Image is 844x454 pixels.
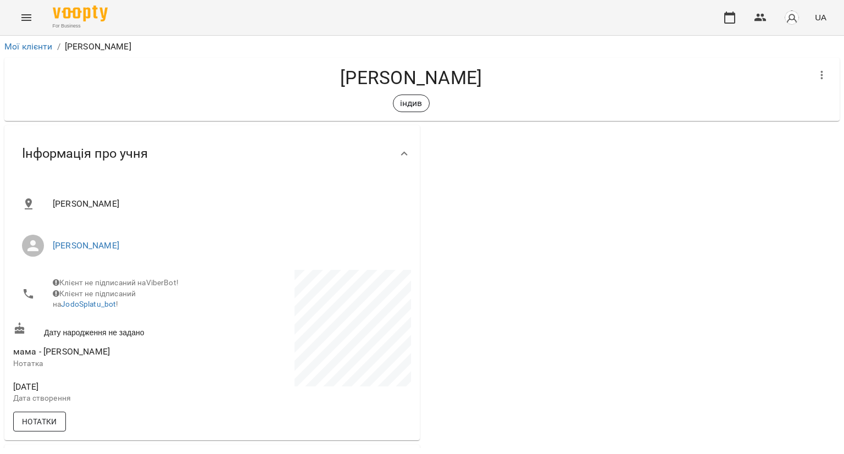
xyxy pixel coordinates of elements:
[22,145,148,162] span: Інформація про учня
[13,67,809,89] h4: [PERSON_NAME]
[13,4,40,31] button: Menu
[53,289,136,309] span: Клієнт не підписаний на !
[13,358,210,369] p: Нотатка
[13,412,66,431] button: Нотатки
[810,7,831,27] button: UA
[53,278,179,287] span: Клієнт не підписаний на ViberBot!
[57,40,60,53] li: /
[4,41,53,52] a: Мої клієнти
[815,12,826,23] span: UA
[22,415,57,428] span: Нотатки
[61,300,116,308] a: JodoSplatu_bot
[393,95,430,112] div: індив
[4,40,840,53] nav: breadcrumb
[53,197,402,211] span: [PERSON_NAME]
[13,393,210,404] p: Дата створення
[53,23,108,30] span: For Business
[13,380,210,394] span: [DATE]
[784,10,799,25] img: avatar_s.png
[53,5,108,21] img: Voopty Logo
[13,346,110,357] span: мама - [PERSON_NAME]
[4,125,420,182] div: Інформація про учня
[400,97,423,110] p: індив
[65,40,131,53] p: [PERSON_NAME]
[53,240,119,251] a: [PERSON_NAME]
[11,320,212,340] div: Дату народження не задано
